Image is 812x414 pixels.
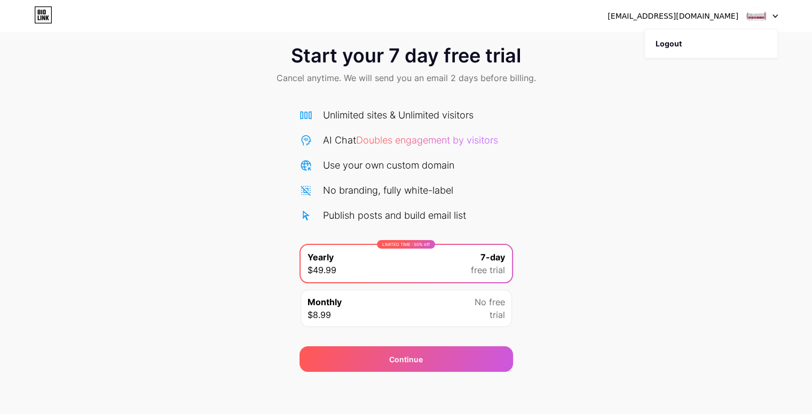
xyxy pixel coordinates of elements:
span: Continue [389,354,423,365]
div: Publish posts and build email list [323,208,466,222]
li: Logout [645,29,777,58]
div: Use your own custom domain [323,158,454,172]
span: trial [490,308,505,321]
span: Cancel anytime. We will send you an email 2 days before billing. [277,71,536,84]
span: $8.99 [308,308,331,321]
div: AI Chat [323,133,498,147]
span: Start your 7 day free trial [291,45,521,66]
span: 7-day [480,251,505,264]
div: No branding, fully white-label [323,183,453,197]
span: Yearly [308,251,334,264]
span: No free [475,296,505,308]
span: $49.99 [308,264,336,276]
img: ourorganizedspaces [746,6,767,26]
span: Monthly [308,296,342,308]
div: [EMAIL_ADDRESS][DOMAIN_NAME] [608,11,738,22]
span: free trial [471,264,505,276]
div: Unlimited sites & Unlimited visitors [323,108,474,122]
div: LIMITED TIME : 50% off [377,240,435,249]
span: Doubles engagement by visitors [356,134,498,146]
